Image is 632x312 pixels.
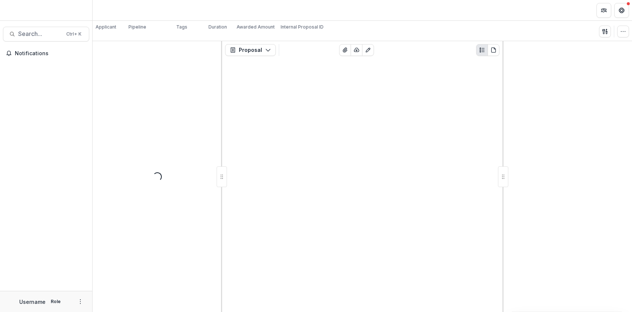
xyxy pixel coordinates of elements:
button: Notifications [3,47,89,59]
button: Edit as form [362,44,374,56]
div: Ctrl + K [65,30,83,38]
span: Notifications [15,50,86,57]
p: Applicant [96,24,116,30]
p: Awarded Amount [237,24,275,30]
button: Get Help [614,3,629,18]
button: Plaintext view [476,44,488,56]
button: PDF view [488,44,499,56]
p: Pipeline [128,24,146,30]
span: Search... [18,30,62,37]
p: Role [49,298,63,305]
p: Duration [208,24,227,30]
p: Username [19,298,46,306]
p: Internal Proposal ID [281,24,324,30]
button: Partners [596,3,611,18]
button: View Attached Files [339,44,351,56]
button: Proposal [225,44,276,56]
p: Tags [176,24,187,30]
button: Search... [3,27,89,42]
button: More [76,297,85,306]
